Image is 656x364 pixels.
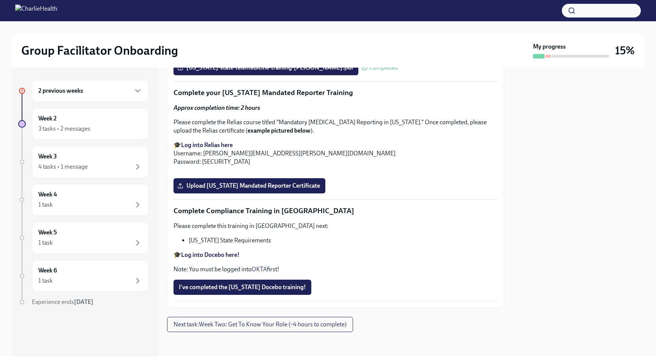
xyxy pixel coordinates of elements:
[74,298,93,305] strong: [DATE]
[252,266,267,273] a: OKTA
[181,251,240,258] a: Log into Docebo here!
[533,43,566,51] strong: My progress
[181,141,233,149] a: Log into Relias here
[15,5,57,17] img: CharlieHealth
[38,125,90,133] div: 3 tasks • 2 messages
[18,184,149,216] a: Week 41 task
[173,206,498,216] p: Complete Compliance Training in [GEOGRAPHIC_DATA]
[38,201,53,209] div: 1 task
[173,280,311,295] button: I've completed the [US_STATE] Docebo training!
[18,222,149,254] a: Week 51 task
[173,321,347,328] span: Next task : Week Two: Get To Know Your Role (~4 hours to complete)
[38,87,83,95] h6: 2 previous weeks
[173,141,498,166] p: 🎓 Username: [PERSON_NAME][EMAIL_ADDRESS][PERSON_NAME][DOMAIN_NAME] Password: [SECURITY_DATA]
[173,104,260,111] strong: Approx completion time: 2 hours
[615,44,635,57] h3: 15%
[38,190,57,199] h6: Week 4
[173,251,498,259] p: 🎓
[173,60,358,75] label: [US_STATE]-state-telemedicine-training-[PERSON_NAME].pdf
[369,65,398,71] span: Completed
[38,228,57,237] h6: Week 5
[173,118,498,135] p: Please complete the Relias course titled "Mandatory [MEDICAL_DATA] Reporting in [US_STATE]." Once...
[38,266,57,275] h6: Week 6
[18,260,149,292] a: Week 61 task
[167,317,353,332] button: Next task:Week Two: Get To Know Your Role (~4 hours to complete)
[32,298,93,305] span: Experience ends
[189,236,498,245] li: [US_STATE] State Requirements
[38,114,57,123] h6: Week 2
[21,43,178,58] h2: Group Facilitator Onboarding
[38,152,57,161] h6: Week 3
[179,182,320,190] span: Upload [US_STATE] Mandated Reporter Certificate
[173,88,498,98] p: Complete your [US_STATE] Mandated Reporter Training
[173,222,498,230] p: Please complete this training in [GEOGRAPHIC_DATA] next:
[179,283,306,291] span: I've completed the [US_STATE] Docebo training!
[173,178,325,193] label: Upload [US_STATE] Mandated Reporter Certificate
[38,239,53,247] div: 1 task
[248,127,311,134] strong: example pictured below
[173,265,498,274] p: Note: You must be logged into first!
[18,146,149,178] a: Week 34 tasks • 1 message
[179,64,353,71] span: [US_STATE]-state-telemedicine-training-[PERSON_NAME].pdf
[38,277,53,285] div: 1 task
[38,163,88,171] div: 4 tasks • 1 message
[32,80,149,102] div: 2 previous weeks
[18,108,149,140] a: Week 23 tasks • 2 messages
